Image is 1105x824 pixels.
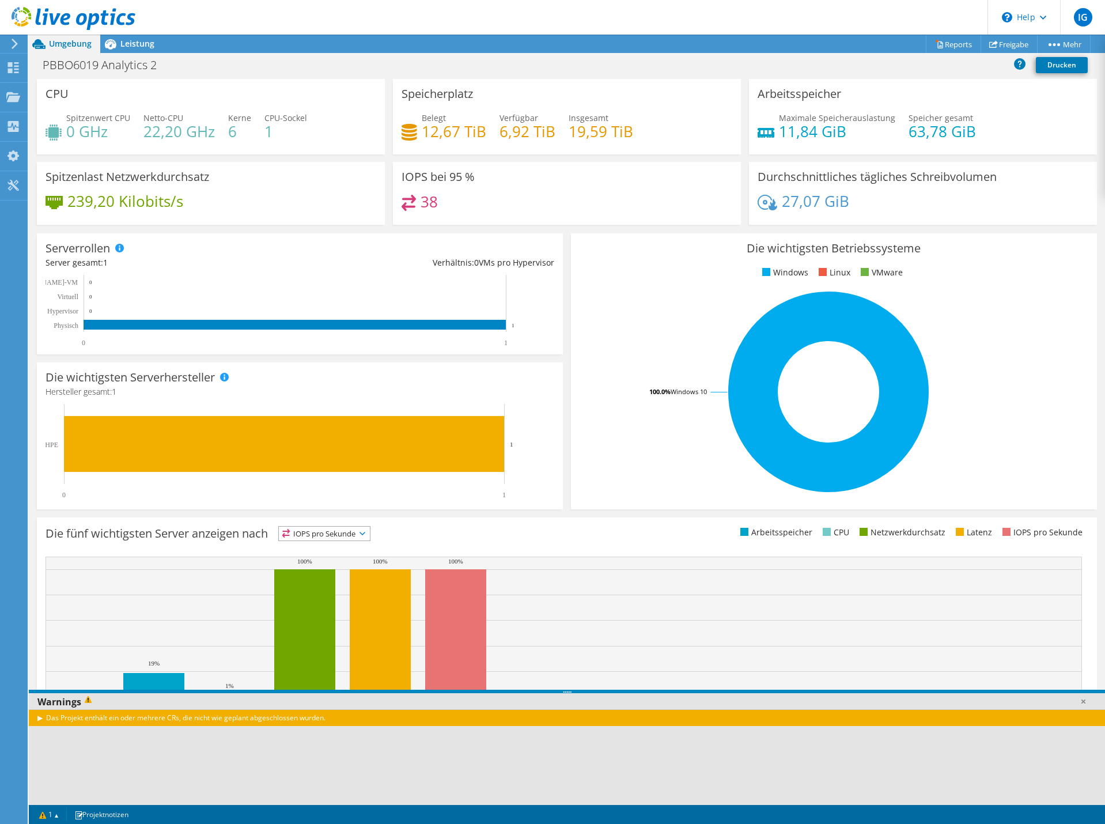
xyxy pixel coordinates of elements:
h3: Die wichtigsten Betriebssysteme [580,242,1088,255]
text: 0 [89,279,92,285]
li: IOPS pro Sekunde [1000,526,1083,539]
span: Leistung [120,38,154,49]
h4: 1 [264,125,307,138]
li: VMware [858,266,903,279]
h4: 11,84 GiB [779,125,895,138]
text: 1 [502,491,506,499]
h4: 239,20 Kilobits/s [67,195,183,207]
tspan: Windows 10 [671,387,707,396]
h4: 6 [228,125,251,138]
text: 0 [82,339,85,347]
span: Insgesamt [569,112,608,123]
li: Netzwerkdurchsatz [857,526,945,539]
a: Mehr [1037,35,1091,53]
text: 100% [297,558,312,565]
text: 1% [225,682,234,689]
h3: Arbeitsspeicher [758,88,841,100]
span: 1 [112,386,116,397]
text: Virtuell [57,293,78,301]
h3: Spitzenlast Netzwerkdurchsatz [46,171,209,183]
span: Verfügbar [499,112,538,123]
a: Freigabe [981,35,1038,53]
h4: Hersteller gesamt: [46,385,554,398]
h3: CPU [46,88,69,100]
h4: 63,78 GiB [909,125,976,138]
div: Das Projekt enthält ein oder mehrere CRs, die nicht wie geplant abgeschlossen wurden. [29,709,1105,726]
span: IG [1074,8,1092,27]
span: Kerne [228,112,251,123]
h3: Serverrollen [46,242,110,255]
h3: Speicherplatz [402,88,473,100]
div: Server gesamt: [46,256,300,269]
li: Linux [816,266,850,279]
h1: PBBO6019 Analytics 2 [37,59,175,71]
h3: Die wichtigsten Serverhersteller [46,371,215,384]
h3: IOPS bei 95 % [402,171,475,183]
span: Belegt [422,112,446,123]
span: CPU-Sockel [264,112,307,123]
h4: 38 [421,195,438,208]
div: Warnings [29,693,1105,710]
span: Maximale Speicherauslastung [779,112,895,123]
span: Netto-CPU [143,112,183,123]
text: 0 [89,294,92,300]
text: 0 [62,491,66,499]
h4: 0 GHz [66,125,130,138]
text: 100% [448,558,463,565]
text: 1 [510,441,513,448]
h4: 22,20 GHz [143,125,215,138]
span: Umgebung [49,38,92,49]
span: IOPS pro Sekunde [279,527,370,540]
text: Hypervisor [47,307,78,315]
span: Speicher gesamt [909,112,973,123]
text: 1 [504,339,508,347]
a: Drucken [1036,57,1088,73]
h4: 19,59 TiB [569,125,633,138]
li: Arbeitsspeicher [737,526,812,539]
text: Physisch [54,322,78,330]
li: Latenz [953,526,992,539]
text: 19% [148,660,160,667]
text: 0 [89,308,92,314]
tspan: 100.0% [649,387,671,396]
div: Verhältnis: VMs pro Hypervisor [300,256,554,269]
h4: 12,67 TiB [422,125,486,138]
li: CPU [820,526,849,539]
h4: 27,07 GiB [782,195,849,207]
a: Reports [926,35,981,53]
span: 1 [103,257,108,268]
text: 100% [373,558,388,565]
li: Windows [759,266,808,279]
a: 1 [31,807,67,822]
text: HPE [45,441,58,449]
text: 1 [512,323,514,328]
a: Projektnotizen [66,807,137,822]
svg: \n [1002,12,1012,22]
span: Spitzenwert CPU [66,112,130,123]
span: 0 [474,257,479,268]
h4: 6,92 TiB [499,125,555,138]
h3: Durchschnittliches tägliches Schreibvolumen [758,171,997,183]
